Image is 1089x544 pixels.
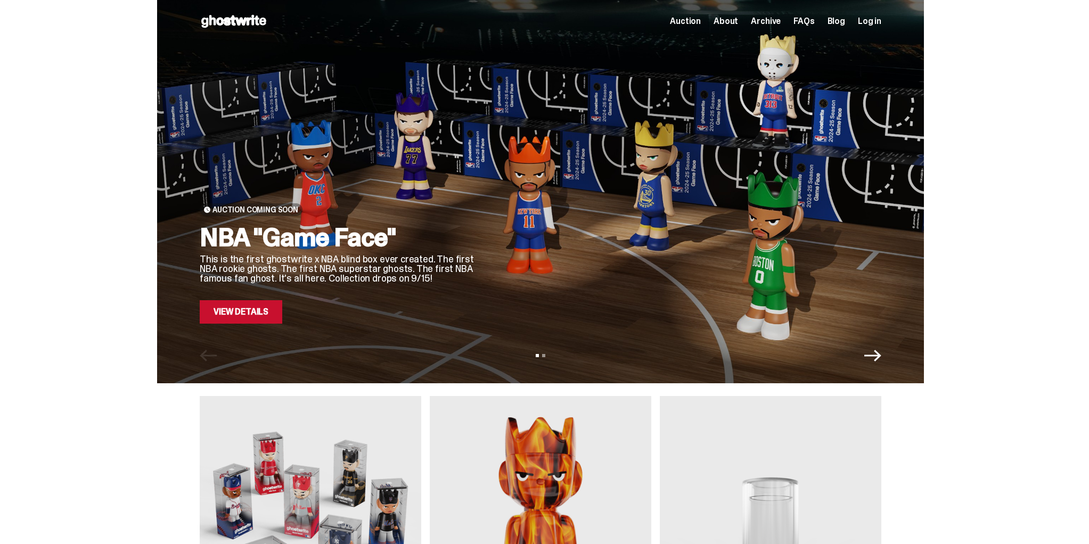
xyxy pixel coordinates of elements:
a: Log in [858,17,881,26]
a: FAQs [793,17,814,26]
a: Auction [670,17,701,26]
a: Archive [751,17,781,26]
button: View slide 1 [536,354,539,357]
span: Auction Coming Soon [212,205,298,214]
h2: NBA "Game Face" [200,225,477,250]
a: View Details [200,300,282,324]
p: This is the first ghostwrite x NBA blind box ever created. The first NBA rookie ghosts. The first... [200,254,477,283]
a: Blog [828,17,845,26]
button: Next [864,347,881,364]
button: View slide 2 [542,354,545,357]
a: About [714,17,738,26]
